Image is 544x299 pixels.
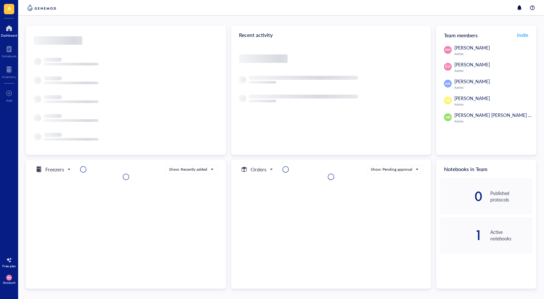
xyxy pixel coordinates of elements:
div: Admin [454,86,532,89]
span: AA [446,81,450,86]
span: NR [445,115,450,120]
div: Account [3,281,16,284]
div: Show: Recently added [169,167,207,172]
a: Inventory [2,64,16,79]
h5: Orders [251,166,266,173]
div: Free plan [2,264,16,268]
div: Admin [454,52,532,56]
div: 1 [440,230,482,240]
span: [PERSON_NAME] [454,61,490,68]
span: MM [7,277,10,279]
span: [PERSON_NAME] [454,95,490,101]
div: 0 [440,191,482,201]
span: MM [446,48,450,52]
div: Admin [454,119,543,123]
span: Invite [517,32,528,38]
span: [PERSON_NAME] [454,44,490,51]
span: [PERSON_NAME] [454,78,490,85]
div: Team members [436,26,536,44]
div: Admin [454,102,532,106]
div: Show: Pending approval [371,167,412,172]
img: genemod-logo [26,4,58,12]
div: Published protocols [490,190,532,203]
a: Notebook [2,44,17,58]
span: AR [445,98,450,103]
div: Recent activity [231,26,431,44]
div: Add [6,98,12,102]
div: Active notebooks [490,229,532,242]
div: Admin [454,69,532,73]
button: Invite [517,30,528,40]
div: Dashboard [1,33,17,37]
div: Inventory [2,75,16,79]
h5: Freezers [45,166,64,173]
a: Dashboard [1,23,17,37]
div: Notebook [2,54,17,58]
span: A [7,4,11,12]
span: EU [445,64,450,70]
div: Notebooks in Team [436,160,536,178]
